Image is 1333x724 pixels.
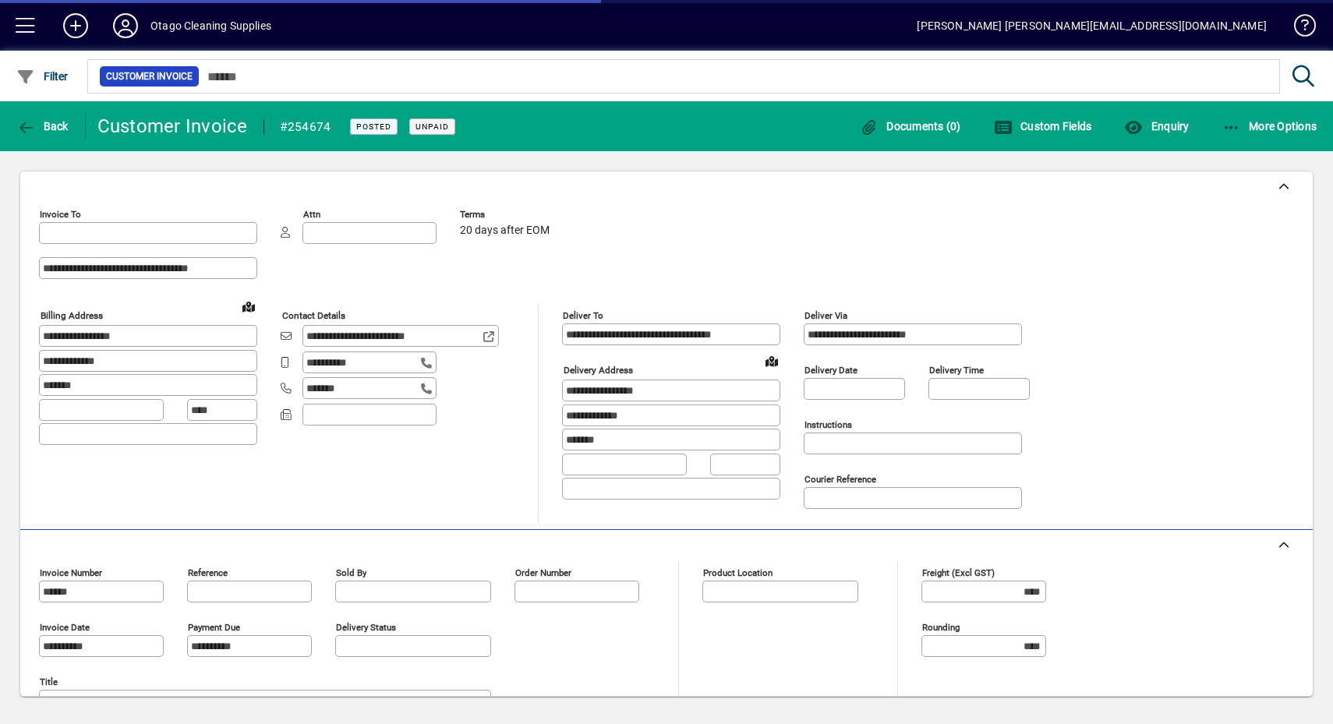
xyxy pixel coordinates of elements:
mat-label: Invoice date [40,622,90,633]
mat-label: Sold by [336,567,366,578]
span: Unpaid [415,122,449,132]
span: Posted [356,122,391,132]
mat-label: Reference [188,567,228,578]
mat-label: Invoice number [40,567,102,578]
span: Customer Invoice [106,69,193,84]
a: View on map [236,294,261,319]
mat-label: Courier Reference [804,474,876,485]
mat-label: Deliver via [804,310,847,321]
mat-label: Rounding [922,622,960,633]
div: #254674 [280,115,331,140]
button: Back [12,112,72,140]
mat-label: Delivery time [929,365,984,376]
mat-label: Product location [703,567,773,578]
button: More Options [1218,112,1321,140]
span: Enquiry [1124,120,1189,132]
span: Documents (0) [860,120,961,132]
button: Filter [12,62,72,90]
mat-label: Delivery status [336,622,396,633]
mat-label: Order number [515,567,571,578]
mat-label: Invoice To [40,209,81,220]
mat-label: Instructions [804,419,852,430]
div: Customer Invoice [97,114,248,139]
mat-label: Deliver To [563,310,603,321]
span: Terms [460,210,553,220]
span: Custom Fields [994,120,1092,132]
button: Documents (0) [856,112,965,140]
mat-label: Freight (excl GST) [922,567,995,578]
span: Filter [16,70,69,83]
mat-label: Attn [303,209,320,220]
mat-label: Delivery date [804,365,857,376]
span: Back [16,120,69,132]
button: Profile [101,12,150,40]
a: Knowledge Base [1282,3,1314,54]
span: More Options [1222,120,1317,132]
mat-label: Title [40,676,58,687]
button: Enquiry [1120,112,1193,140]
div: [PERSON_NAME] [PERSON_NAME][EMAIL_ADDRESS][DOMAIN_NAME] [917,13,1267,38]
button: Custom Fields [990,112,1096,140]
div: Otago Cleaning Supplies [150,13,271,38]
button: Add [51,12,101,40]
mat-label: Payment due [188,622,240,633]
a: View on map [759,348,784,373]
span: 20 days after EOM [460,224,550,237]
